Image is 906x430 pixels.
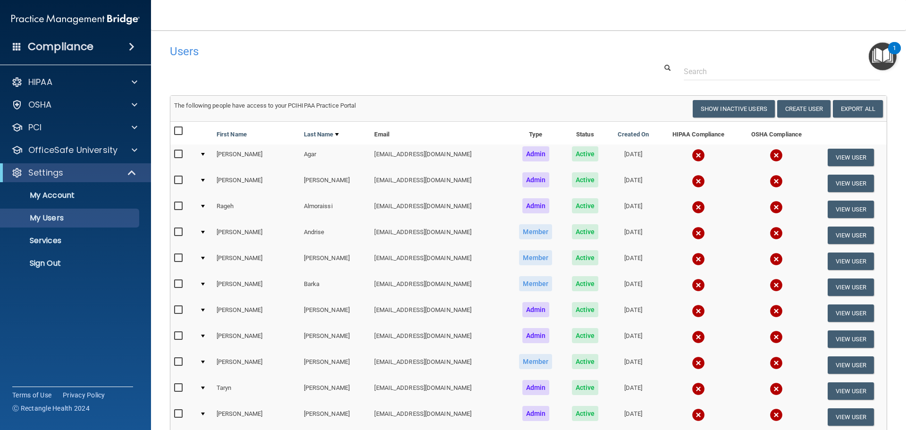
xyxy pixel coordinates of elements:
[174,102,356,109] span: The following people have access to your PCIHIPAA Practice Portal
[370,170,509,196] td: [EMAIL_ADDRESS][DOMAIN_NAME]
[519,224,552,239] span: Member
[509,122,562,144] th: Type
[370,196,509,222] td: [EMAIL_ADDRESS][DOMAIN_NAME]
[11,99,137,110] a: OSHA
[572,354,599,369] span: Active
[828,253,874,270] button: View User
[608,300,659,326] td: [DATE]
[828,304,874,322] button: View User
[828,382,874,400] button: View User
[828,356,874,374] button: View User
[519,250,552,265] span: Member
[572,302,599,317] span: Active
[213,196,300,222] td: Rageh
[572,406,599,421] span: Active
[213,300,300,326] td: [PERSON_NAME]
[213,326,300,352] td: [PERSON_NAME]
[572,198,599,213] span: Active
[608,248,659,274] td: [DATE]
[28,76,52,88] p: HIPAA
[770,356,783,370] img: cross.ca9f0e7f.svg
[692,304,705,318] img: cross.ca9f0e7f.svg
[370,352,509,378] td: [EMAIL_ADDRESS][DOMAIN_NAME]
[522,146,550,161] span: Admin
[770,382,783,396] img: cross.ca9f0e7f.svg
[370,404,509,430] td: [EMAIL_ADDRESS][DOMAIN_NAME]
[300,300,371,326] td: [PERSON_NAME]
[828,201,874,218] button: View User
[300,274,371,300] td: Barka
[370,144,509,170] td: [EMAIL_ADDRESS][DOMAIN_NAME]
[572,224,599,239] span: Active
[770,253,783,266] img: cross.ca9f0e7f.svg
[738,122,815,144] th: OSHA Compliance
[63,390,105,400] a: Privacy Policy
[572,380,599,395] span: Active
[28,122,42,133] p: PCI
[692,253,705,266] img: cross.ca9f0e7f.svg
[213,222,300,248] td: [PERSON_NAME]
[692,201,705,214] img: cross.ca9f0e7f.svg
[28,99,52,110] p: OSHA
[11,144,137,156] a: OfficeSafe University
[692,227,705,240] img: cross.ca9f0e7f.svg
[28,144,117,156] p: OfficeSafe University
[608,196,659,222] td: [DATE]
[213,144,300,170] td: [PERSON_NAME]
[370,300,509,326] td: [EMAIL_ADDRESS][DOMAIN_NAME]
[300,378,371,404] td: [PERSON_NAME]
[692,149,705,162] img: cross.ca9f0e7f.svg
[608,144,659,170] td: [DATE]
[300,170,371,196] td: [PERSON_NAME]
[519,354,552,369] span: Member
[213,170,300,196] td: [PERSON_NAME]
[572,276,599,291] span: Active
[370,122,509,144] th: Email
[770,227,783,240] img: cross.ca9f0e7f.svg
[684,63,880,80] input: Search
[608,326,659,352] td: [DATE]
[770,201,783,214] img: cross.ca9f0e7f.svg
[828,175,874,192] button: View User
[692,382,705,396] img: cross.ca9f0e7f.svg
[770,408,783,422] img: cross.ca9f0e7f.svg
[692,356,705,370] img: cross.ca9f0e7f.svg
[300,248,371,274] td: [PERSON_NAME]
[12,390,51,400] a: Terms of Use
[6,236,135,245] p: Services
[608,352,659,378] td: [DATE]
[370,378,509,404] td: [EMAIL_ADDRESS][DOMAIN_NAME]
[11,167,137,178] a: Settings
[304,129,339,140] a: Last Name
[217,129,247,140] a: First Name
[692,330,705,344] img: cross.ca9f0e7f.svg
[213,274,300,300] td: [PERSON_NAME]
[300,196,371,222] td: Almoraissi
[572,172,599,187] span: Active
[893,48,896,60] div: 1
[213,378,300,404] td: Taryn
[859,365,895,401] iframe: Drift Widget Chat Controller
[28,167,63,178] p: Settings
[833,100,883,118] a: Export All
[300,404,371,430] td: [PERSON_NAME]
[770,330,783,344] img: cross.ca9f0e7f.svg
[828,330,874,348] button: View User
[300,144,371,170] td: Agar
[28,40,93,53] h4: Compliance
[770,175,783,188] img: cross.ca9f0e7f.svg
[370,326,509,352] td: [EMAIL_ADDRESS][DOMAIN_NAME]
[828,227,874,244] button: View User
[11,10,140,29] img: PMB logo
[608,378,659,404] td: [DATE]
[869,42,897,70] button: Open Resource Center, 1 new notification
[11,122,137,133] a: PCI
[522,172,550,187] span: Admin
[522,328,550,343] span: Admin
[522,302,550,317] span: Admin
[519,276,552,291] span: Member
[828,278,874,296] button: View User
[300,222,371,248] td: Andrise
[572,328,599,343] span: Active
[692,408,705,422] img: cross.ca9f0e7f.svg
